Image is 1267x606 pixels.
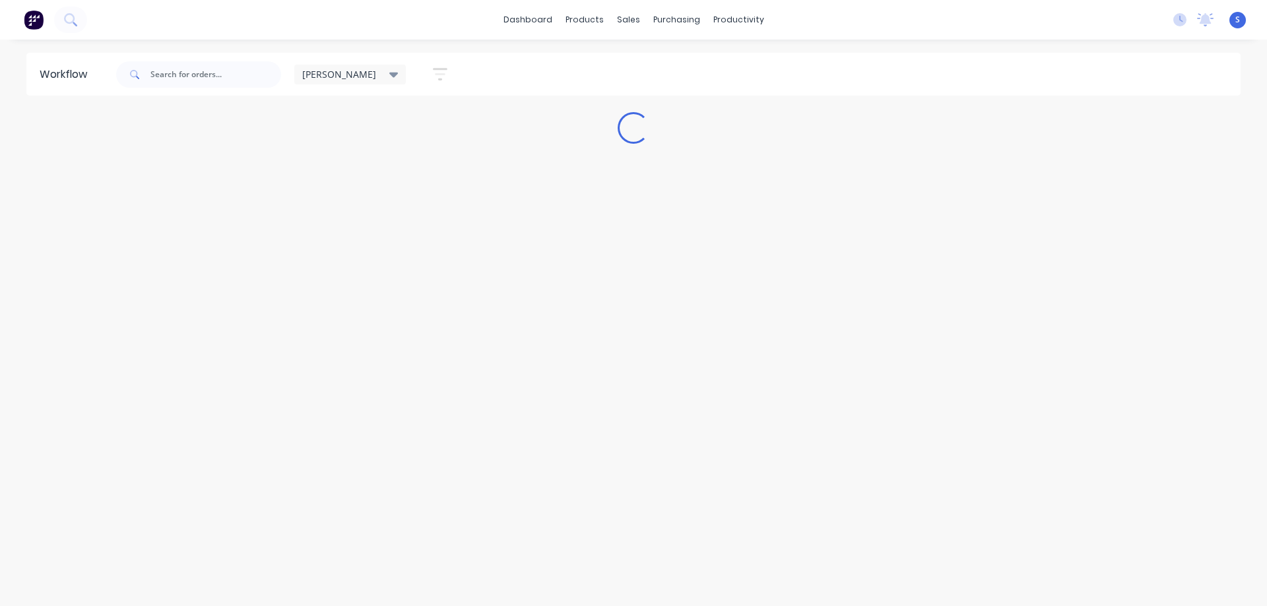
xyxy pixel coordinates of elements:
a: dashboard [497,10,559,30]
span: S [1235,14,1240,26]
div: productivity [707,10,771,30]
input: Search for orders... [150,61,281,88]
div: Workflow [40,67,94,82]
div: purchasing [647,10,707,30]
img: Factory [24,10,44,30]
span: [PERSON_NAME] [302,67,376,81]
div: products [559,10,610,30]
div: sales [610,10,647,30]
